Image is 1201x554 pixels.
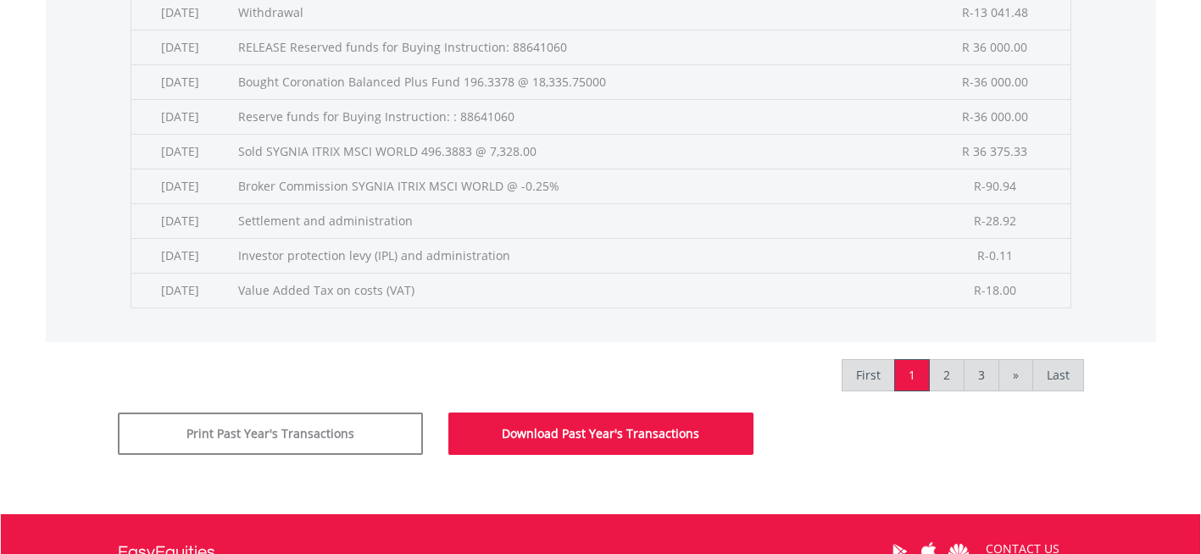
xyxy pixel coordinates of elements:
[230,99,919,134] td: Reserve funds for Buying Instruction: : 88641060
[962,108,1028,125] span: R-36 000.00
[230,238,919,273] td: Investor protection levy (IPL) and administration
[230,273,919,307] td: Value Added Tax on costs (VAT)
[894,359,930,391] a: 1
[962,4,1028,20] span: R-13 041.48
[842,359,895,391] a: First
[131,238,230,273] td: [DATE]
[131,99,230,134] td: [DATE]
[230,203,919,238] td: Settlement and administration
[131,30,230,64] td: [DATE]
[131,134,230,169] td: [DATE]
[131,64,230,99] td: [DATE]
[118,413,423,455] button: Print Past Year's Transactions
[448,413,753,455] button: Download Past Year's Transactions
[962,143,1027,159] span: R 36 375.33
[962,39,1027,55] span: R 36 000.00
[962,74,1028,90] span: R-36 000.00
[974,213,1016,229] span: R-28.92
[230,169,919,203] td: Broker Commission SYGNIA ITRIX MSCI WORLD @ -0.25%
[131,273,230,307] td: [DATE]
[230,30,919,64] td: RELEASE Reserved funds for Buying Instruction: 88641060
[1032,359,1084,391] a: Last
[998,359,1033,391] a: »
[977,247,1013,263] span: R-0.11
[131,203,230,238] td: [DATE]
[929,359,965,391] a: 2
[964,359,999,391] a: 3
[974,282,1016,298] span: R-18.00
[230,64,919,99] td: Bought Coronation Balanced Plus Fund 196.3378 @ 18,335.75000
[230,134,919,169] td: Sold SYGNIA ITRIX MSCI WORLD 496.3883 @ 7,328.00
[131,169,230,203] td: [DATE]
[974,178,1016,194] span: R-90.94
